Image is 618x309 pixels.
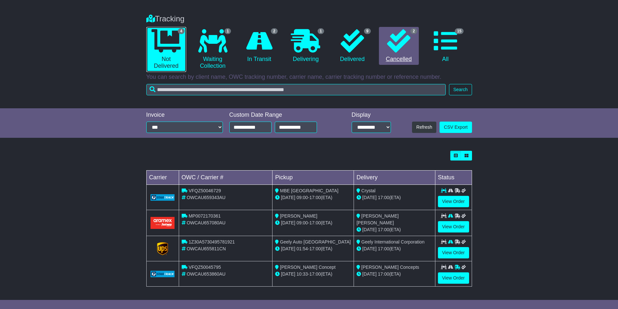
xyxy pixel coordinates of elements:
span: [PERSON_NAME] Concepts [361,265,419,270]
div: - (ETA) [275,271,351,278]
span: 17:00 [309,246,321,251]
a: 4 Not Delivered [146,27,186,72]
td: Delivery [354,171,435,185]
span: [DATE] [281,271,295,277]
div: - (ETA) [275,194,351,201]
span: 15 [455,28,464,34]
div: - (ETA) [275,220,351,226]
img: GetCarrierServiceLogo [157,242,168,255]
span: 17:00 [378,271,389,277]
span: OWCAU659343AU [187,195,225,200]
span: Geely International Corporation [361,239,425,244]
span: 17:00 [309,220,321,225]
td: Pickup [273,171,354,185]
span: 9 [364,28,371,34]
img: GetCarrierServiceLogo [151,194,175,201]
span: 17:00 [378,227,389,232]
div: Invoice [146,112,223,119]
a: View Order [438,272,469,284]
a: View Order [438,196,469,207]
a: CSV Export [440,122,472,133]
span: OWCAU657080AU [187,220,225,225]
span: 1Z30A5730495781921 [188,239,235,244]
td: OWC / Carrier # [179,171,273,185]
button: Search [449,84,472,95]
a: View Order [438,221,469,232]
span: Geely Auto [GEOGRAPHIC_DATA] [280,239,351,244]
span: 17:00 [378,246,389,251]
span: 09:00 [297,220,308,225]
div: (ETA) [357,226,432,233]
span: [DATE] [362,227,377,232]
div: (ETA) [357,271,432,278]
span: MP0072170361 [188,213,221,219]
span: 2 [410,28,417,34]
a: 2 In Transit [239,27,279,65]
td: Status [435,171,472,185]
div: Tracking [143,14,475,24]
div: (ETA) [357,245,432,252]
img: GetCarrierServiceLogo [151,271,175,277]
p: You can search by client name, OWC tracking number, carrier name, carrier tracking number or refe... [146,74,472,81]
span: [DATE] [362,195,377,200]
span: [DATE] [281,195,295,200]
div: Custom Date Range [229,112,333,119]
span: MBE [GEOGRAPHIC_DATA] [280,188,338,193]
span: [PERSON_NAME] Concept [280,265,335,270]
span: [DATE] [362,271,377,277]
span: VFQZ50045795 [188,265,221,270]
span: 01:54 [297,246,308,251]
span: OWCAU655811CN [187,246,226,251]
a: 2 Cancelled [379,27,419,65]
span: 17:00 [378,195,389,200]
span: VFQZ50046729 [188,188,221,193]
span: 1 [318,28,324,34]
span: [DATE] [362,246,377,251]
span: Crystal [361,188,376,193]
td: Carrier [146,171,179,185]
span: [PERSON_NAME] [PERSON_NAME] [357,213,399,225]
span: [PERSON_NAME] [280,213,317,219]
div: - (ETA) [275,245,351,252]
span: 1 [224,28,231,34]
a: 1 Waiting Collection [193,27,233,72]
img: Aramex.png [151,217,175,229]
div: (ETA) [357,194,432,201]
a: 1 Delivering [286,27,326,65]
span: 17:00 [309,271,321,277]
a: View Order [438,247,469,258]
a: 9 Delivered [332,27,372,65]
span: 09:00 [297,195,308,200]
button: Refresh [412,122,436,133]
span: OWCAU653860AU [187,271,225,277]
span: 10:33 [297,271,308,277]
a: 15 All [425,27,465,65]
span: 17:00 [309,195,321,200]
div: Display [352,112,391,119]
span: [DATE] [281,220,295,225]
span: [DATE] [281,246,295,251]
span: 2 [271,28,278,34]
span: 4 [178,28,185,34]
